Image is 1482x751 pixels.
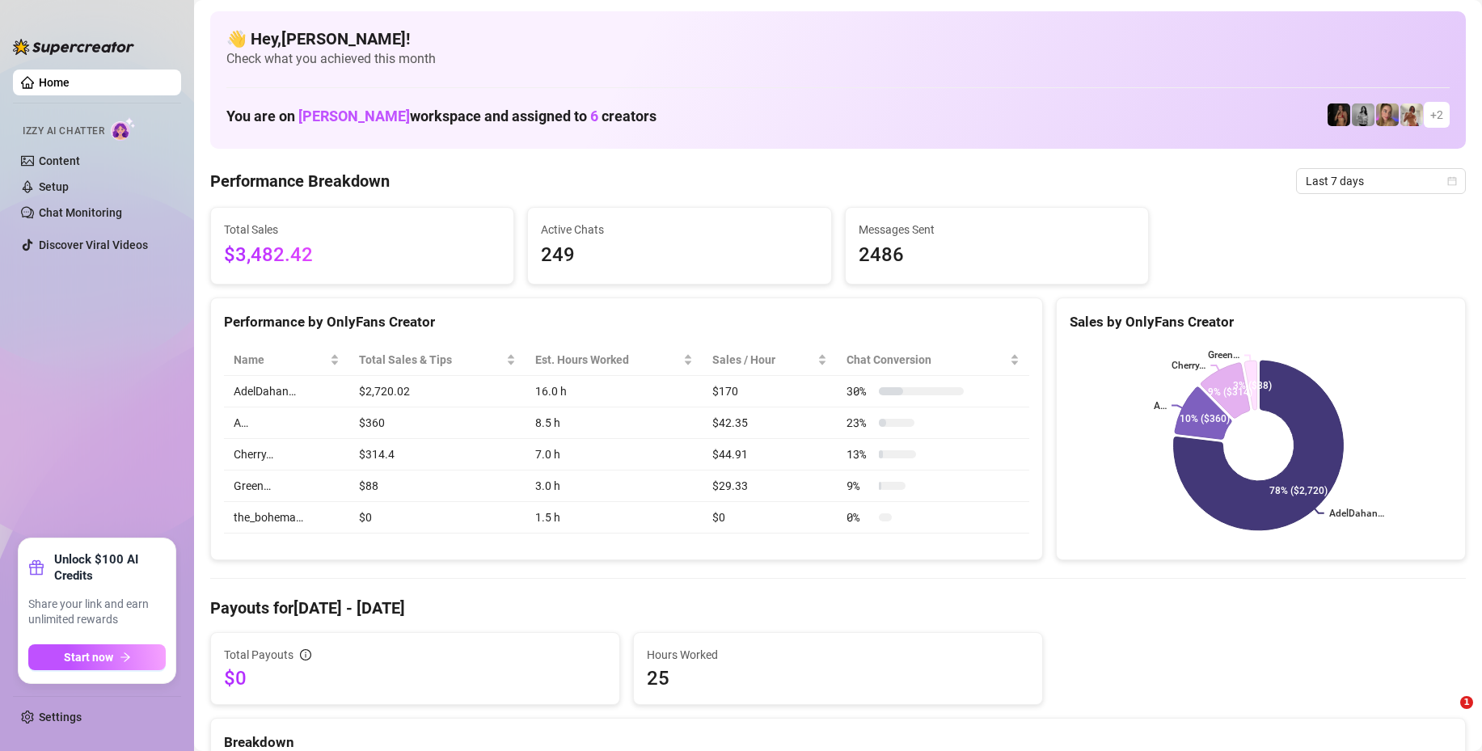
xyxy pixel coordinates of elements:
text: Cherry… [1172,360,1205,371]
span: Active Chats [541,221,817,238]
td: Cherry… [224,439,349,470]
span: info-circle [300,649,311,660]
a: Chat Monitoring [39,206,122,219]
span: 2486 [859,240,1135,271]
td: 8.5 h [526,407,703,439]
span: Total Payouts [224,646,293,664]
td: AdelDahan… [224,376,349,407]
span: $0 [224,665,606,691]
span: Total Sales [224,221,500,238]
a: Content [39,154,80,167]
h4: 👋 Hey, [PERSON_NAME] ! [226,27,1450,50]
img: AI Chatter [111,117,136,141]
th: Chat Conversion [837,344,1029,376]
span: Name [234,351,327,369]
span: Messages Sent [859,221,1135,238]
td: $360 [349,407,526,439]
td: the_bohema… [224,502,349,534]
a: Discover Viral Videos [39,238,148,251]
img: A [1352,103,1374,126]
td: $0 [349,502,526,534]
h4: Performance Breakdown [210,170,390,192]
td: A… [224,407,349,439]
span: 1 [1460,696,1473,709]
span: Share your link and earn unlimited rewards [28,597,166,628]
span: arrow-right [120,652,131,663]
text: AdelDahan… [1329,508,1384,519]
text: A… [1154,400,1167,411]
th: Sales / Hour [703,344,837,376]
div: Performance by OnlyFans Creator [224,311,1029,333]
span: 23 % [847,414,872,432]
span: $3,482.42 [224,240,500,271]
img: logo-BBDzfeDw.svg [13,39,134,55]
span: gift [28,559,44,576]
img: the_bohema [1328,103,1350,126]
th: Name [224,344,349,376]
h1: You are on workspace and assigned to creators [226,108,657,125]
td: 16.0 h [526,376,703,407]
span: 9 % [847,477,872,495]
span: Izzy AI Chatter [23,124,104,139]
span: 6 [590,108,598,124]
td: $44.91 [703,439,837,470]
a: Setup [39,180,69,193]
a: Home [39,76,70,89]
text: Green… [1208,350,1239,361]
iframe: Intercom live chat [1427,696,1466,735]
span: Check what you achieved this month [226,50,1450,68]
th: Total Sales & Tips [349,344,526,376]
span: 25 [647,665,1029,691]
span: 30 % [847,382,872,400]
img: Green [1400,103,1423,126]
span: Hours Worked [647,646,1029,664]
span: Sales / Hour [712,351,814,369]
span: 249 [541,240,817,271]
span: 13 % [847,445,872,463]
span: Total Sales & Tips [359,351,503,369]
td: $88 [349,470,526,502]
td: $314.4 [349,439,526,470]
span: Chat Conversion [847,351,1007,369]
span: + 2 [1430,106,1443,124]
strong: Unlock $100 AI Credits [54,551,166,584]
span: [PERSON_NAME] [298,108,410,124]
td: $42.35 [703,407,837,439]
div: Sales by OnlyFans Creator [1070,311,1452,333]
div: Est. Hours Worked [535,351,680,369]
span: 0 % [847,508,872,526]
td: $0 [703,502,837,534]
td: $2,720.02 [349,376,526,407]
span: Last 7 days [1306,169,1456,193]
button: Start nowarrow-right [28,644,166,670]
a: Settings [39,711,82,724]
h4: Payouts for [DATE] - [DATE] [210,597,1466,619]
td: Green… [224,470,349,502]
span: Start now [64,651,113,664]
td: $170 [703,376,837,407]
td: 3.0 h [526,470,703,502]
td: 7.0 h [526,439,703,470]
span: calendar [1447,176,1457,186]
td: 1.5 h [526,502,703,534]
img: Cherry [1376,103,1399,126]
td: $29.33 [703,470,837,502]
